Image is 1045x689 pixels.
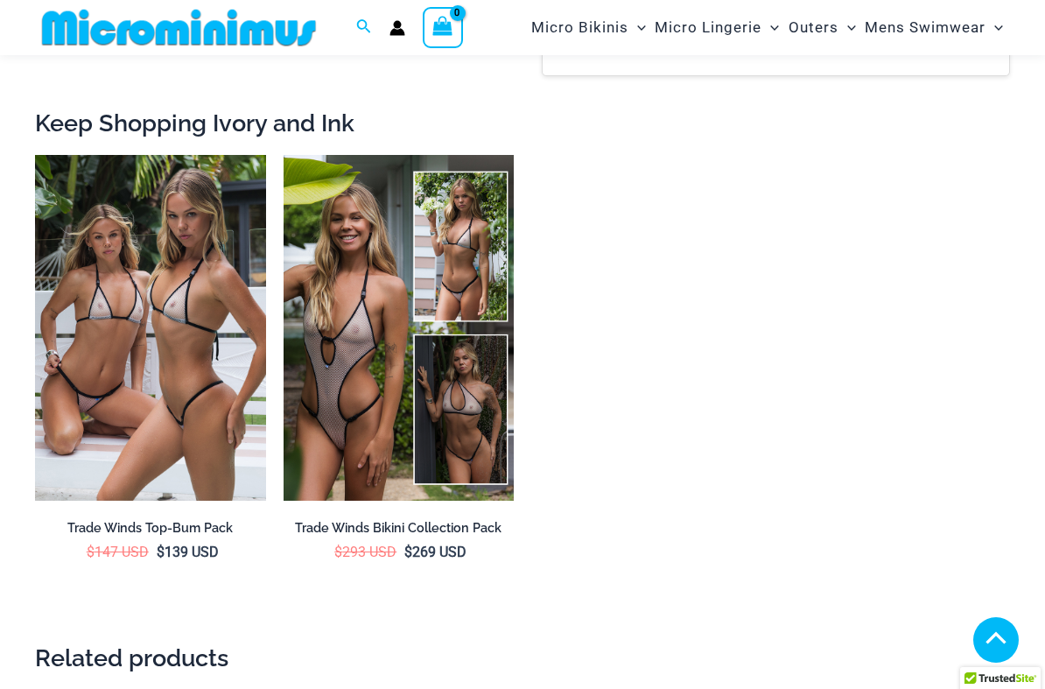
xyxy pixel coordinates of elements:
a: Collection Pack (1)Trade Winds IvoryInk 317 Top 469 Thong 11Trade Winds IvoryInk 317 Top 469 Thon... [284,155,515,501]
span: Outers [789,5,838,50]
bdi: 139 USD [157,544,219,560]
img: Collection Pack (1) [284,155,515,501]
span: $ [334,544,342,560]
h2: Trade Winds Bikini Collection Pack [284,520,515,537]
bdi: 269 USD [404,544,466,560]
bdi: 147 USD [87,544,149,560]
span: $ [404,544,412,560]
a: Top Bum Pack (1)Trade Winds IvoryInk 317 Top 453 Micro 03Trade Winds IvoryInk 317 Top 453 Micro 03 [35,155,266,501]
span: Menu Toggle [838,5,856,50]
h2: Related products [35,643,1010,673]
span: Micro Bikinis [531,5,628,50]
h2: Trade Winds Top-Bum Pack [35,520,266,537]
a: Micro BikinisMenu ToggleMenu Toggle [527,5,650,50]
a: OutersMenu ToggleMenu Toggle [784,5,860,50]
a: Trade Winds Bikini Collection Pack [284,520,515,543]
span: Menu Toggle [628,5,646,50]
span: Micro Lingerie [655,5,761,50]
span: $ [157,544,165,560]
nav: Site Navigation [524,3,1010,53]
bdi: 293 USD [334,544,396,560]
span: $ [87,544,95,560]
a: View Shopping Cart, empty [423,7,463,47]
a: Search icon link [356,17,372,39]
span: Mens Swimwear [865,5,985,50]
a: Account icon link [389,20,405,36]
h2: Keep Shopping Ivory and Ink [35,108,1010,138]
a: Micro LingerieMenu ToggleMenu Toggle [650,5,783,50]
a: Trade Winds Top-Bum Pack [35,520,266,543]
img: Top Bum Pack (1) [35,155,266,501]
span: Menu Toggle [761,5,779,50]
a: Mens SwimwearMenu ToggleMenu Toggle [860,5,1007,50]
span: Menu Toggle [985,5,1003,50]
img: MM SHOP LOGO FLAT [35,8,323,47]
